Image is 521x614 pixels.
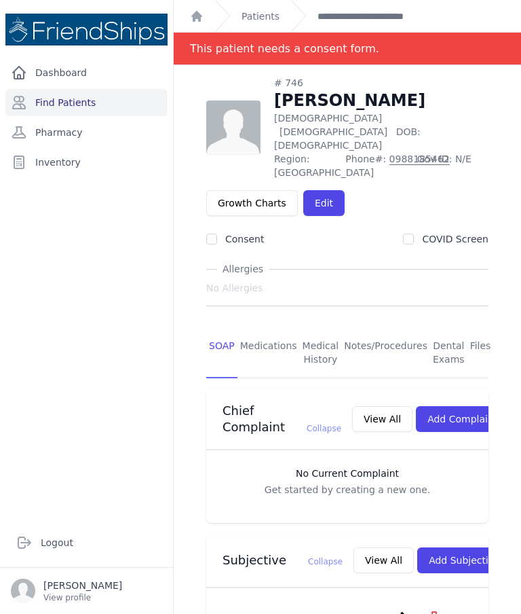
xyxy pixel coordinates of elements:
button: View All [352,406,412,432]
img: Medical Missions EMR [5,14,168,46]
span: Phone#: [345,152,408,179]
a: Patients [242,10,279,23]
span: Collapse [308,557,343,566]
span: Gov ID: N/E [417,152,488,179]
a: Files [467,328,494,378]
a: Find Patients [5,89,168,116]
p: [PERSON_NAME] [43,579,122,592]
a: Inventory [5,149,168,176]
h3: No Current Complaint [220,467,475,480]
a: Dental Exams [430,328,467,378]
span: Collapse [307,424,341,433]
span: Region: [GEOGRAPHIC_DATA] [274,152,337,179]
div: This patient needs a consent form. [190,33,379,65]
div: Notification [174,33,521,65]
p: [DEMOGRAPHIC_DATA] [274,111,488,152]
img: person-242608b1a05df3501eefc295dc1bc67a.jpg [206,101,260,155]
h3: Subjective [223,552,343,568]
a: Growth Charts [206,190,298,216]
a: Pharmacy [5,119,168,146]
h3: Chief Complaint [223,403,341,435]
label: COVID Screen [422,234,488,245]
a: SOAP [206,328,237,378]
span: No Allergies [206,281,263,295]
button: Add Complaint [416,406,509,432]
button: View All [353,547,414,573]
a: [PERSON_NAME] View profile [11,579,162,603]
a: Edit [303,190,345,216]
a: Notes/Procedures [341,328,430,378]
a: Dashboard [5,59,168,86]
button: Add Subjective [417,547,512,573]
label: Consent [225,234,264,245]
div: # 746 [274,76,488,90]
a: Medical History [300,328,342,378]
nav: Tabs [206,328,488,378]
a: Medications [237,328,300,378]
span: [DEMOGRAPHIC_DATA] [279,126,387,137]
span: Allergies [217,262,269,276]
p: Get started by creating a new one. [220,483,475,496]
p: View profile [43,592,122,603]
a: Logout [11,529,162,556]
h1: [PERSON_NAME] [274,90,488,111]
